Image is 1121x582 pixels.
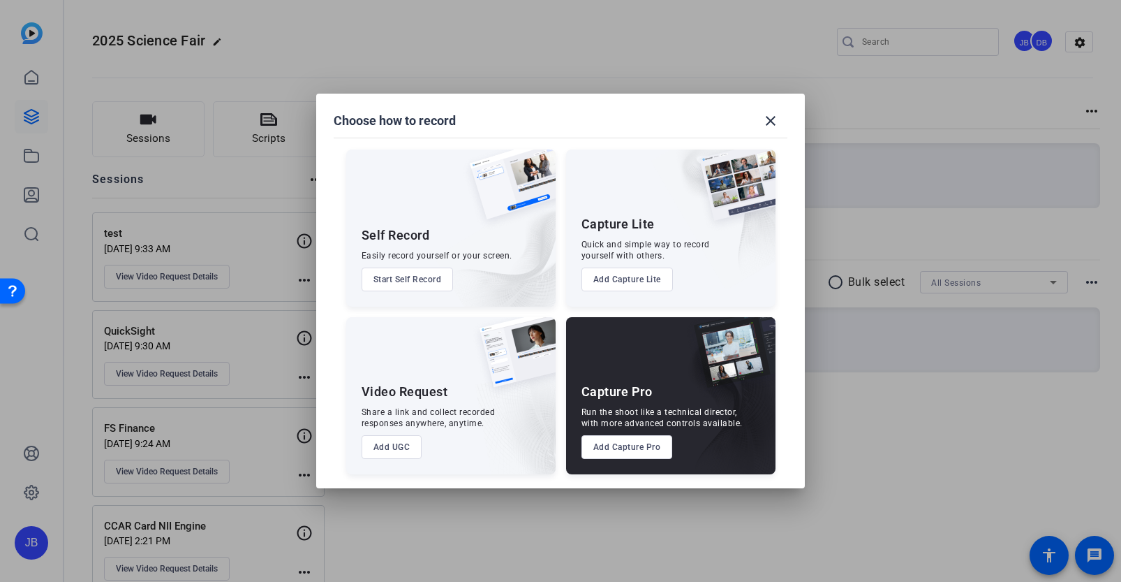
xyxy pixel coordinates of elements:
[762,112,779,129] mat-icon: close
[689,150,775,235] img: capture-lite.png
[581,435,673,459] button: Add Capture Pro
[469,317,556,402] img: ugc-content.png
[362,227,430,244] div: Self Record
[672,335,775,474] img: embarkstudio-capture-pro.png
[362,407,496,429] div: Share a link and collect recorded responses anywhere, anytime.
[581,216,655,233] div: Capture Lite
[683,317,775,402] img: capture-pro.png
[581,384,653,400] div: Capture Pro
[434,180,556,307] img: embarkstudio-self-record.png
[581,407,743,429] div: Run the shoot like a technical director, with more advanced controls available.
[362,268,454,291] button: Start Self Record
[334,112,456,129] h1: Choose how to record
[362,250,512,261] div: Easily record yourself or your screen.
[651,150,775,289] img: embarkstudio-capture-lite.png
[581,239,710,261] div: Quick and simple way to record yourself with others.
[475,361,556,474] img: embarkstudio-ugc-content.png
[362,435,422,459] button: Add UGC
[581,268,673,291] button: Add Capture Lite
[362,384,448,400] div: Video Request
[459,150,556,233] img: self-record.png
